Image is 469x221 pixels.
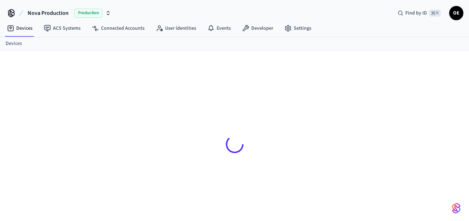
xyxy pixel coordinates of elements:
a: ACS Systems [38,22,86,35]
img: SeamLogoGradient.69752ec5.svg [452,203,461,214]
a: Connected Accounts [86,22,150,35]
span: OE [450,7,463,19]
div: Find by ID⌘ K [392,7,446,19]
a: Devices [6,40,22,47]
span: Find by ID [405,10,427,17]
button: OE [449,6,463,20]
a: Settings [279,22,317,35]
span: Production [74,8,102,18]
a: Events [202,22,236,35]
span: ⌘ K [429,10,441,17]
a: Devices [1,22,38,35]
a: User Identities [150,22,202,35]
a: Developer [236,22,279,35]
span: Nova Production [28,9,69,17]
